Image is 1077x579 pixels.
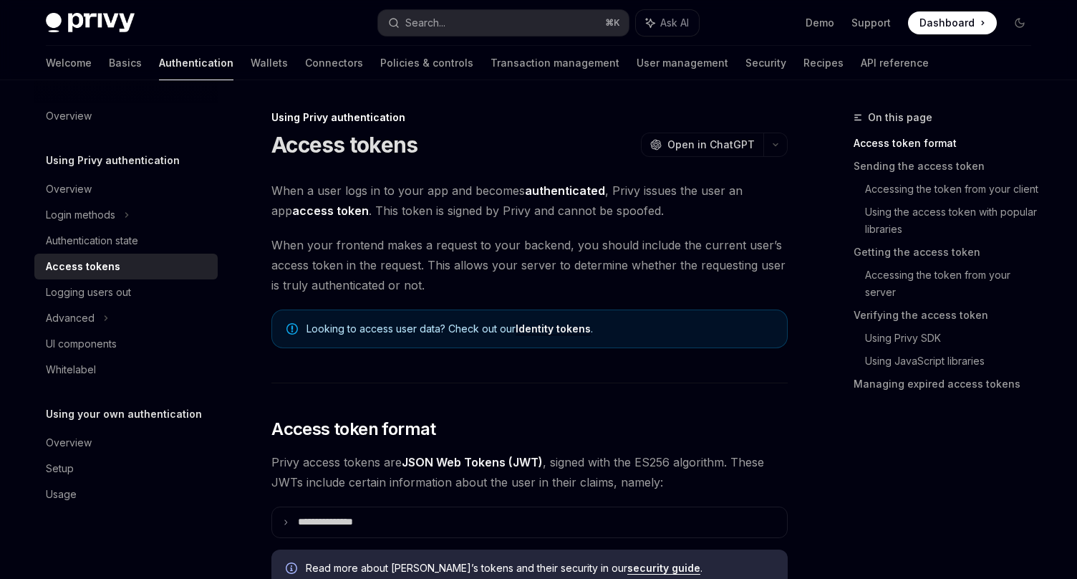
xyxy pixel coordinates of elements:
[525,183,605,198] strong: authenticated
[865,264,1043,304] a: Accessing the token from your server
[109,46,142,80] a: Basics
[46,284,131,301] div: Logging users out
[306,561,773,575] span: Read more about [PERSON_NAME]’s tokens and their security in our .
[667,138,755,152] span: Open in ChatGPT
[34,331,218,357] a: UI components
[306,322,773,336] span: Looking to access user data? Check out our .
[46,361,96,378] div: Whitelabel
[854,155,1043,178] a: Sending the access token
[605,17,620,29] span: ⌘ K
[660,16,689,30] span: Ask AI
[46,152,180,169] h5: Using Privy authentication
[46,258,120,275] div: Access tokens
[34,430,218,456] a: Overview
[803,46,844,80] a: Recipes
[636,10,699,36] button: Ask AI
[46,13,135,33] img: dark logo
[46,434,92,451] div: Overview
[865,327,1043,350] a: Using Privy SDK
[745,46,786,80] a: Security
[865,178,1043,201] a: Accessing the token from your client
[271,181,788,221] span: When a user logs in to your app and becomes , Privy issues the user an app . This token is signed...
[861,46,929,80] a: API reference
[46,335,117,353] div: UI components
[380,46,473,80] a: Policies & controls
[34,103,218,129] a: Overview
[851,16,891,30] a: Support
[46,181,92,198] div: Overview
[627,562,700,575] a: security guide
[868,109,932,126] span: On this page
[854,373,1043,396] a: Managing expired access tokens
[637,46,728,80] a: User management
[34,279,218,305] a: Logging users out
[854,304,1043,327] a: Verifying the access token
[34,228,218,254] a: Authentication state
[402,455,543,470] a: JSON Web Tokens (JWT)
[46,460,74,477] div: Setup
[286,563,300,577] svg: Info
[46,310,95,327] div: Advanced
[516,322,591,335] a: Identity tokens
[491,46,619,80] a: Transaction management
[271,452,788,492] span: Privy access tokens are , signed with the ES256 algorithm. These JWTs include certain information...
[919,16,975,30] span: Dashboard
[46,107,92,125] div: Overview
[34,456,218,482] a: Setup
[865,201,1043,241] a: Using the access token with popular libraries
[378,10,629,36] button: Search...⌘K
[34,254,218,279] a: Access tokens
[854,132,1043,155] a: Access token format
[908,11,997,34] a: Dashboard
[271,132,417,158] h1: Access tokens
[46,46,92,80] a: Welcome
[305,46,363,80] a: Connectors
[271,235,788,295] span: When your frontend makes a request to your backend, you should include the current user’s access ...
[292,204,369,218] strong: access token
[1008,11,1031,34] button: Toggle dark mode
[854,241,1043,264] a: Getting the access token
[271,418,436,441] span: Access token format
[159,46,233,80] a: Authentication
[806,16,834,30] a: Demo
[34,357,218,383] a: Whitelabel
[46,486,77,503] div: Usage
[251,46,288,80] a: Wallets
[46,232,138,249] div: Authentication state
[46,206,115,224] div: Login methods
[286,323,298,335] svg: Note
[271,110,788,125] div: Using Privy authentication
[46,406,202,423] h5: Using your own authentication
[641,133,763,157] button: Open in ChatGPT
[34,176,218,202] a: Overview
[405,14,445,32] div: Search...
[34,482,218,507] a: Usage
[865,350,1043,373] a: Using JavaScript libraries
